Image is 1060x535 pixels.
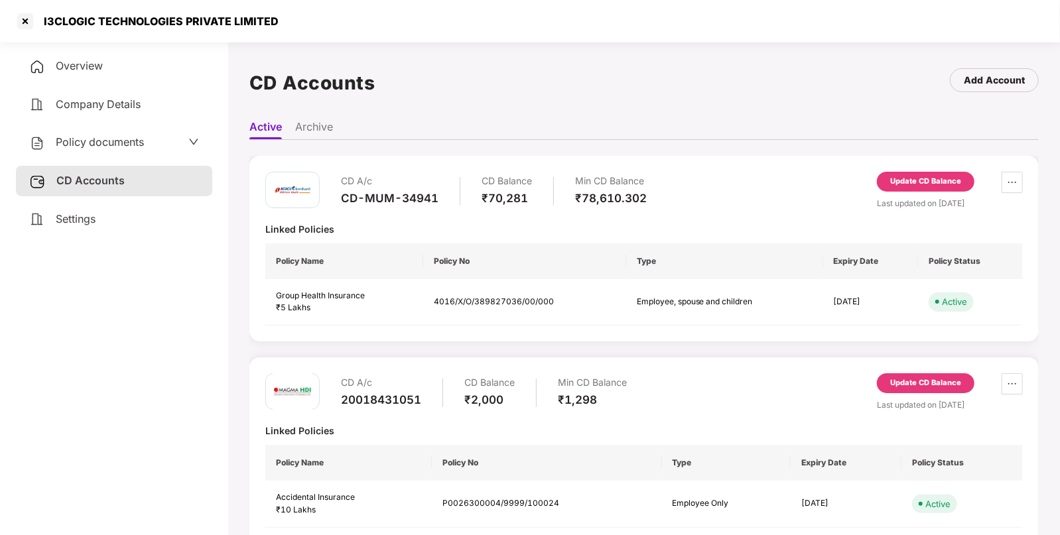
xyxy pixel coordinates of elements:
li: Archive [295,120,333,139]
th: Type [662,445,791,481]
div: CD Balance [482,172,532,191]
div: Add Account [964,73,1025,88]
th: Type [626,243,823,279]
img: svg+xml;base64,PHN2ZyB4bWxucz0iaHR0cDovL3d3dy53My5vcmcvMjAwMC9zdmciIHdpZHRoPSIyNCIgaGVpZ2h0PSIyNC... [29,59,45,75]
div: Linked Policies [265,223,1023,235]
div: Last updated on [DATE] [877,398,1023,411]
button: ellipsis [1002,172,1023,193]
div: ₹2,000 [464,392,515,407]
button: ellipsis [1002,373,1023,394]
span: down [188,137,199,147]
th: Policy Status [901,445,1023,481]
img: svg+xml;base64,PHN2ZyB4bWxucz0iaHR0cDovL3d3dy53My5vcmcvMjAwMC9zdmciIHdpZHRoPSIyNCIgaGVpZ2h0PSIyNC... [29,97,45,113]
div: I3CLOGIC TECHNOLOGIES PRIVATE LIMITED [36,15,279,28]
th: Expiry Date [823,243,918,279]
div: Active [942,295,967,308]
div: Last updated on [DATE] [877,197,1023,209]
span: ₹10 Lakhs [276,505,316,514]
img: icici.png [273,183,312,197]
span: Settings [56,212,96,225]
span: Overview [56,59,103,72]
td: P0026300004/9999/100024 [432,481,661,528]
img: svg+xml;base64,PHN2ZyB4bWxucz0iaHR0cDovL3d3dy53My5vcmcvMjAwMC9zdmciIHdpZHRoPSIyNCIgaGVpZ2h0PSIyNC... [29,211,45,227]
div: Employee Only [673,497,781,510]
span: Company Details [56,97,141,111]
span: ₹5 Lakhs [276,302,310,312]
div: ₹70,281 [482,191,532,206]
span: Policy documents [56,135,144,149]
h1: CD Accounts [249,68,375,97]
img: svg+xml;base64,PHN2ZyB3aWR0aD0iMjUiIGhlaWdodD0iMjQiIHZpZXdCb3g9IjAgMCAyNSAyNCIgZmlsbD0ibm9uZSIgeG... [29,174,46,190]
td: [DATE] [791,481,901,528]
div: CD Balance [464,373,515,392]
div: Accidental Insurance [276,491,421,504]
div: Update CD Balance [890,377,961,389]
div: Employee, spouse and children [637,296,783,308]
th: Policy No [432,445,661,481]
div: ₹78,610.302 [575,191,647,206]
div: Group Health Insurance [276,290,413,302]
th: Policy Name [265,243,423,279]
div: ₹1,298 [558,392,627,407]
span: ellipsis [1002,177,1022,188]
td: 4016/X/O/389827036/00/000 [423,279,626,326]
div: Min CD Balance [558,373,627,392]
div: Active [925,497,951,510]
td: [DATE] [823,279,918,326]
th: Policy No [423,243,626,279]
img: magma.png [273,372,312,412]
span: ellipsis [1002,379,1022,389]
div: Update CD Balance [890,176,961,188]
div: Min CD Balance [575,172,647,191]
span: CD Accounts [56,174,125,187]
li: Active [249,120,282,139]
th: Policy Name [265,445,432,481]
div: 20018431051 [341,392,421,407]
div: CD-MUM-34941 [341,191,438,206]
div: Linked Policies [265,424,1023,437]
div: CD A/c [341,373,421,392]
img: svg+xml;base64,PHN2ZyB4bWxucz0iaHR0cDovL3d3dy53My5vcmcvMjAwMC9zdmciIHdpZHRoPSIyNCIgaGVpZ2h0PSIyNC... [29,135,45,151]
div: CD A/c [341,172,438,191]
th: Policy Status [918,243,1023,279]
th: Expiry Date [791,445,901,481]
